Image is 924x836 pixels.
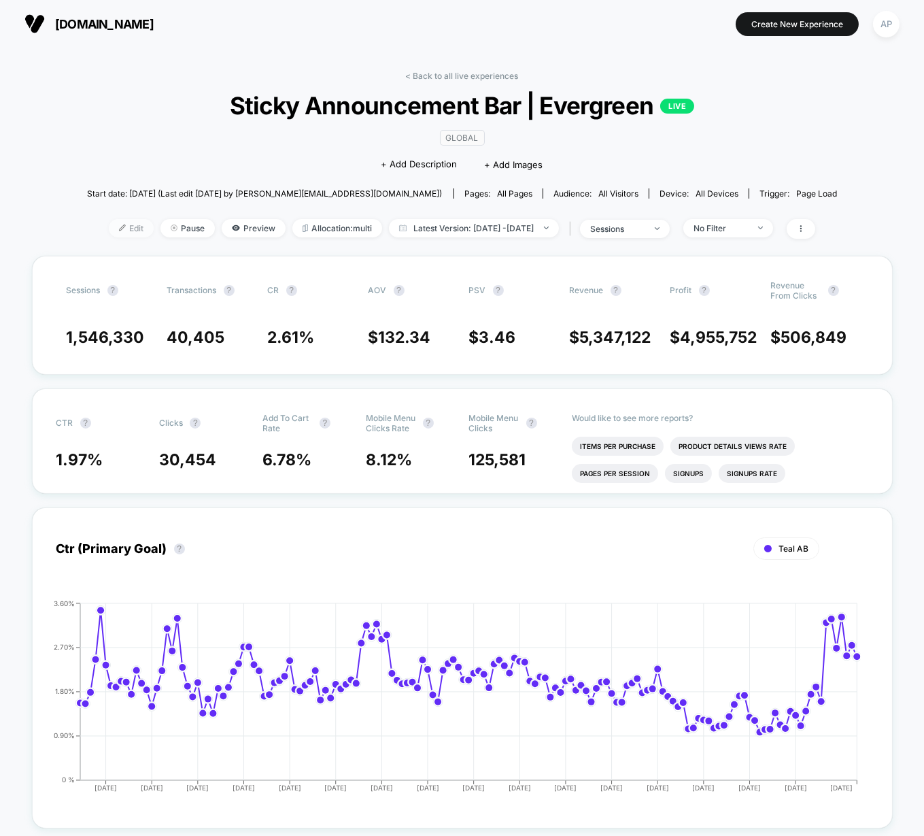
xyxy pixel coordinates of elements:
span: Mobile Menu Clicks [469,413,519,433]
span: Start date: [DATE] (Last edit [DATE] by [PERSON_NAME][EMAIL_ADDRESS][DOMAIN_NAME]) [87,188,442,199]
span: 506,849 [781,328,847,347]
img: end [544,227,549,229]
p: LIVE [660,99,694,114]
span: Latest Version: [DATE] - [DATE] [389,219,559,237]
tspan: 0 % [62,775,75,784]
button: ? [80,418,91,429]
span: Clicks [159,418,183,428]
tspan: [DATE] [187,784,209,792]
tspan: 0.90% [54,731,75,739]
button: ? [493,285,504,296]
img: edit [119,224,126,231]
tspan: [DATE] [830,784,853,792]
tspan: [DATE] [95,784,117,792]
span: Device: [649,188,749,199]
img: end [655,227,660,230]
span: [DOMAIN_NAME] [55,17,154,31]
span: Revenue [570,285,604,295]
img: rebalance [303,224,308,232]
span: 40,405 [167,328,225,347]
li: Signups [665,464,712,483]
tspan: [DATE] [785,784,807,792]
tspan: [DATE] [371,784,393,792]
span: all pages [497,188,532,199]
tspan: [DATE] [233,784,255,792]
div: Audience: [553,188,638,199]
span: + Add Description [381,158,458,171]
div: Trigger: [759,188,837,199]
button: ? [394,285,405,296]
span: CR [268,285,279,295]
button: AP [869,10,904,38]
span: Edit [109,219,154,237]
span: 1,546,330 [67,328,145,347]
tspan: [DATE] [463,784,485,792]
button: [DOMAIN_NAME] [20,13,158,35]
tspan: [DATE] [738,784,761,792]
span: All Visitors [598,188,638,199]
li: Product Details Views Rate [670,437,795,456]
span: 125,581 [469,450,526,469]
span: $ [469,328,516,347]
tspan: [DATE] [555,784,577,792]
tspan: [DATE] [693,784,715,792]
button: ? [611,285,621,296]
span: | [566,219,580,239]
tspan: 1.80% [55,687,75,695]
div: No Filter [694,223,748,233]
a: < Back to all live experiences [406,71,519,81]
span: GLOBAL [440,130,485,146]
tspan: [DATE] [325,784,347,792]
div: Pages: [464,188,532,199]
span: 30,454 [159,450,216,469]
span: Profit [670,285,692,295]
span: Sessions [67,285,101,295]
tspan: [DATE] [279,784,301,792]
button: ? [320,418,330,429]
img: Visually logo [24,14,45,34]
span: 3.46 [479,328,516,347]
span: Mobile Menu Clicks Rate [366,413,416,433]
button: ? [107,285,118,296]
p: Would like to see more reports? [572,413,868,423]
li: Signups Rate [719,464,785,483]
span: $ [570,328,651,347]
span: PSV [469,285,486,295]
div: sessions [590,224,645,234]
img: end [171,224,177,231]
li: Items Per Purchase [572,437,664,456]
span: Transactions [167,285,217,295]
span: 2.61 % [268,328,315,347]
span: CTR [56,418,73,428]
span: 1.97 % [56,450,103,469]
span: Teal AB [778,544,808,554]
span: Preview [222,219,286,237]
tspan: 2.70% [54,643,75,651]
span: $ [369,328,431,347]
img: calendar [399,224,407,231]
span: 5,347,122 [580,328,651,347]
tspan: [DATE] [417,784,439,792]
span: Allocation: multi [292,219,382,237]
button: ? [286,285,297,296]
div: AP [873,11,900,37]
tspan: [DATE] [647,784,669,792]
tspan: 3.60% [54,599,75,607]
button: ? [190,418,201,429]
span: 8.12 % [366,450,412,469]
span: Pause [160,219,215,237]
button: ? [224,285,235,296]
span: all devices [696,188,738,199]
div: CTR [43,600,855,804]
tspan: [DATE] [509,784,531,792]
button: ? [423,418,434,429]
span: 132.34 [379,328,431,347]
tspan: [DATE] [600,784,623,792]
span: 6.78 % [262,450,311,469]
button: Create New Experience [736,12,859,36]
span: Page Load [796,188,837,199]
span: AOV [369,285,387,295]
span: Revenue From Clicks [771,280,821,301]
span: $ [670,328,757,347]
span: Sticky Announcement Bar | Evergreen [124,91,800,120]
